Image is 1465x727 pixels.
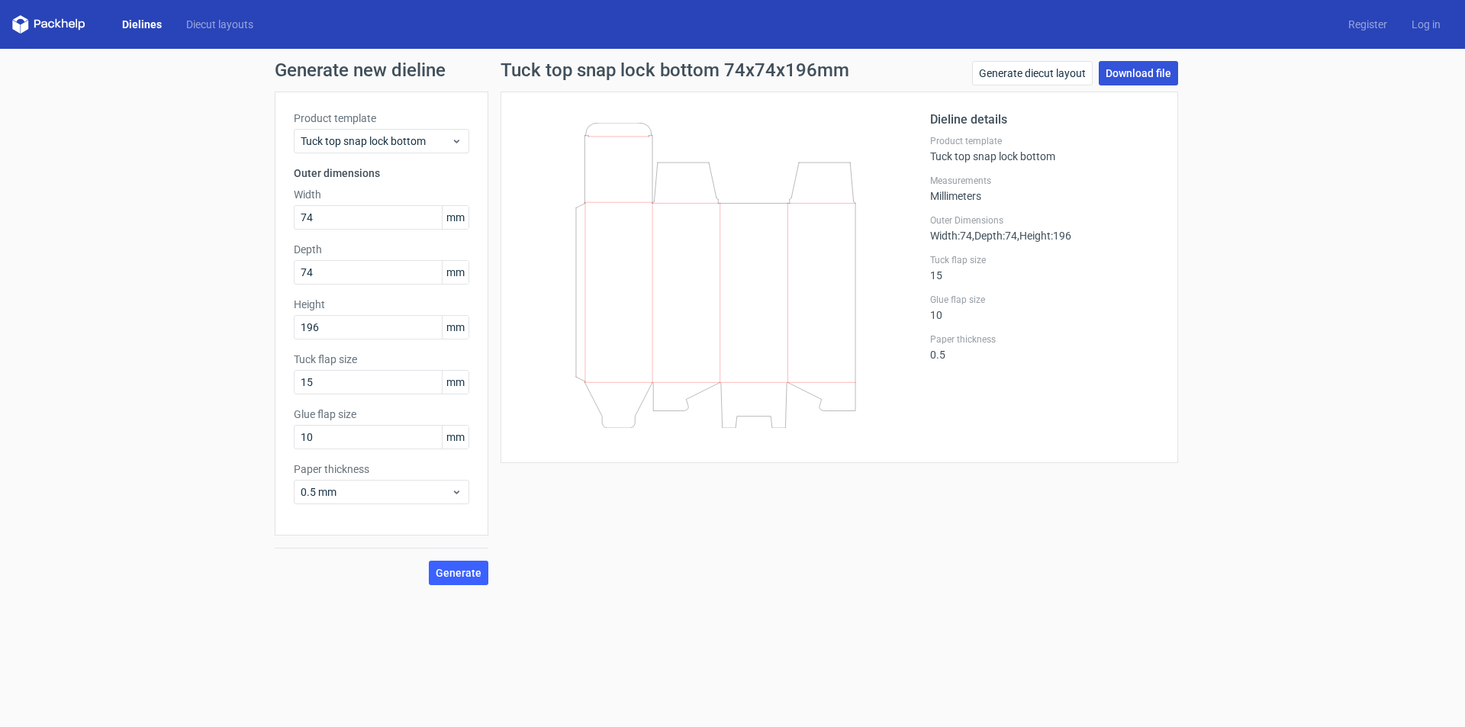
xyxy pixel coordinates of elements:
[930,254,1159,266] label: Tuck flap size
[930,175,1159,202] div: Millimeters
[294,462,469,477] label: Paper thickness
[1017,230,1071,242] span: , Height : 196
[174,17,266,32] a: Diecut layouts
[275,61,1190,79] h1: Generate new dieline
[301,133,451,149] span: Tuck top snap lock bottom
[294,166,469,181] h3: Outer dimensions
[930,214,1159,227] label: Outer Dimensions
[930,135,1159,147] label: Product template
[294,407,469,422] label: Glue flap size
[501,61,849,79] h1: Tuck top snap lock bottom 74x74x196mm
[442,426,468,449] span: mm
[294,111,469,126] label: Product template
[442,371,468,394] span: mm
[1399,17,1453,32] a: Log in
[301,484,451,500] span: 0.5 mm
[930,230,972,242] span: Width : 74
[294,352,469,367] label: Tuck flap size
[442,261,468,284] span: mm
[436,568,481,578] span: Generate
[930,333,1159,346] label: Paper thickness
[930,135,1159,162] div: Tuck top snap lock bottom
[930,111,1159,129] h2: Dieline details
[442,206,468,229] span: mm
[972,61,1093,85] a: Generate diecut layout
[972,230,1017,242] span: , Depth : 74
[294,187,469,202] label: Width
[110,17,174,32] a: Dielines
[930,294,1159,306] label: Glue flap size
[429,561,488,585] button: Generate
[442,316,468,339] span: mm
[1099,61,1178,85] a: Download file
[930,254,1159,281] div: 15
[294,297,469,312] label: Height
[930,333,1159,361] div: 0.5
[930,175,1159,187] label: Measurements
[1336,17,1399,32] a: Register
[930,294,1159,321] div: 10
[294,242,469,257] label: Depth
